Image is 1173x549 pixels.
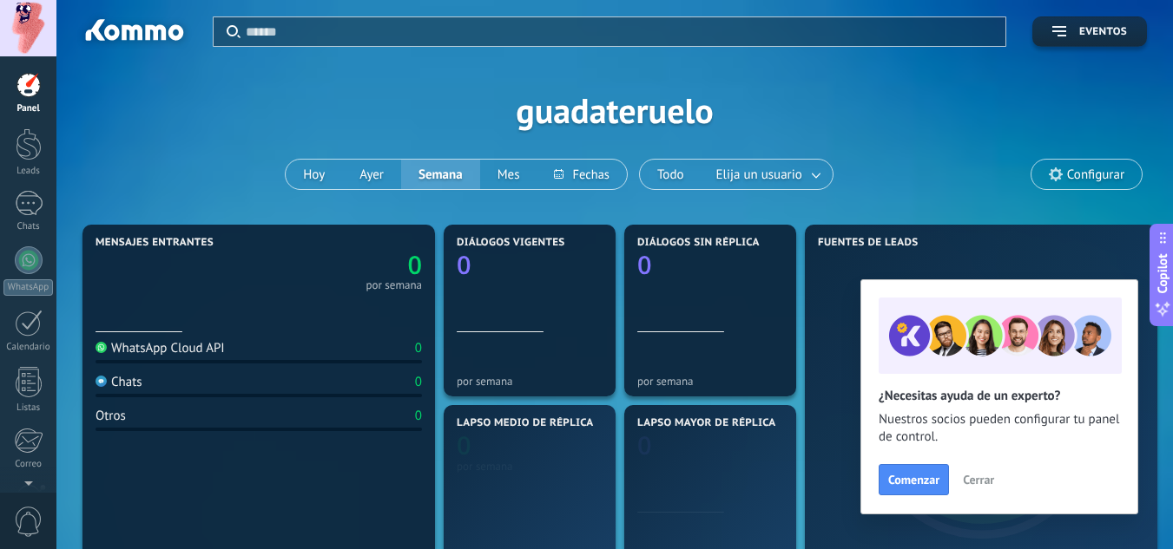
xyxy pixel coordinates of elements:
[415,340,422,356] div: 0
[96,237,214,249] span: Mensajes entrantes
[3,402,54,414] div: Listas
[96,408,126,424] div: Otros
[259,248,422,282] a: 0
[96,376,107,387] img: Chats
[457,417,594,429] span: Lapso medio de réplica
[537,160,626,189] button: Fechas
[366,281,422,290] div: por semana
[702,160,833,189] button: Elija un usuario
[818,237,919,249] span: Fuentes de leads
[955,467,1002,493] button: Cerrar
[1032,16,1147,47] button: Eventos
[3,459,54,470] div: Correo
[3,103,54,114] div: Panel
[3,279,53,296] div: WhatsApp
[1154,253,1171,293] span: Copilot
[637,237,760,249] span: Diálogos sin réplica
[1079,26,1127,38] span: Eventos
[963,474,994,486] span: Cerrar
[3,166,54,177] div: Leads
[96,374,142,390] div: Chats
[480,160,537,189] button: Mes
[879,464,949,495] button: Comenzar
[286,160,342,189] button: Hoy
[888,474,939,486] span: Comenzar
[96,342,107,353] img: WhatsApp Cloud API
[342,160,401,189] button: Ayer
[401,160,480,189] button: Semana
[637,428,652,462] text: 0
[879,411,1120,446] span: Nuestros socios pueden configurar tu panel de control.
[637,248,652,282] text: 0
[879,388,1120,404] h2: ¿Necesitas ayuda de un experto?
[457,375,603,388] div: por semana
[457,460,603,473] div: por semana
[415,408,422,424] div: 0
[96,340,225,356] div: WhatsApp Cloud API
[640,160,702,189] button: Todo
[637,375,783,388] div: por semana
[457,248,471,282] text: 0
[457,428,471,462] text: 0
[637,417,775,429] span: Lapso mayor de réplica
[3,221,54,232] div: Chats
[1067,167,1124,182] span: Configurar
[415,374,422,390] div: 0
[713,163,806,186] span: Elija un usuario
[457,237,565,249] span: Diálogos vigentes
[3,342,54,353] div: Calendario
[407,248,422,282] text: 0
